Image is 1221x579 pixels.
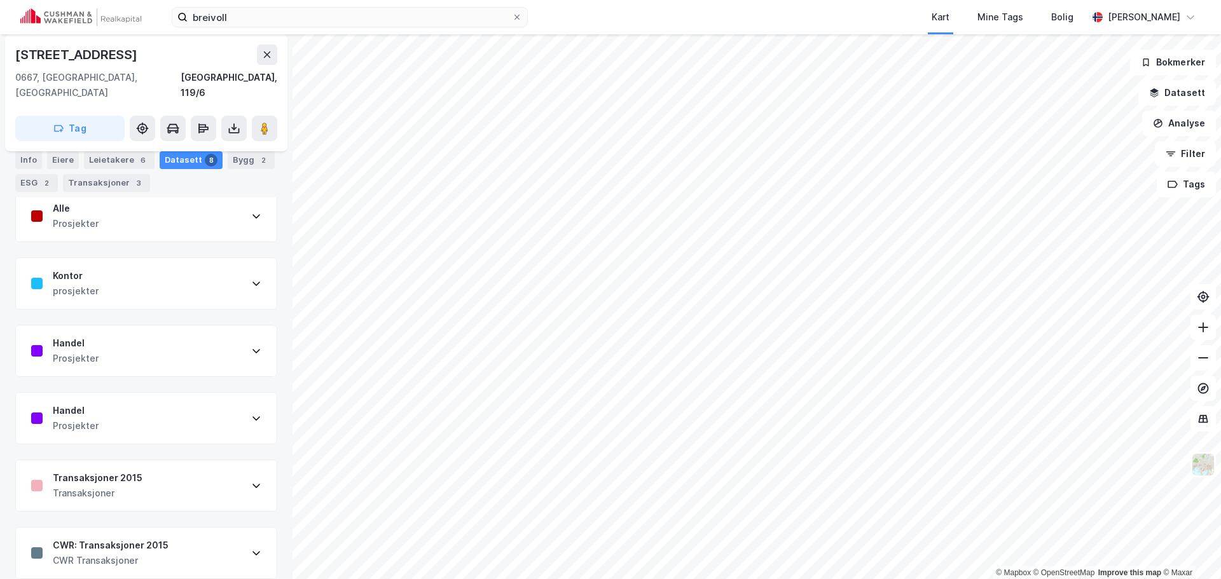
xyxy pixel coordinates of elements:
div: [PERSON_NAME] [1108,10,1180,25]
div: CWR: Transaksjoner 2015 [53,538,169,553]
div: Mine Tags [977,10,1023,25]
iframe: Chat Widget [1157,518,1221,579]
button: Bokmerker [1130,50,1216,75]
div: 6 [137,154,149,167]
a: Improve this map [1098,568,1161,577]
div: ESG [15,174,58,192]
div: Transaksjoner 2015 [53,470,142,486]
div: 2 [257,154,270,167]
div: Leietakere [84,151,155,169]
div: Kart [932,10,949,25]
img: Z [1191,453,1215,477]
button: Datasett [1138,80,1216,106]
div: Transaksjoner [53,486,142,501]
a: OpenStreetMap [1033,568,1095,577]
div: 8 [205,154,217,167]
div: Handel [53,336,99,351]
img: cushman-wakefield-realkapital-logo.202ea83816669bd177139c58696a8fa1.svg [20,8,141,26]
div: Kontor [53,268,99,283]
input: Søk på adresse, matrikkel, gårdeiere, leietakere eller personer [188,8,512,27]
div: CWR Transaksjoner [53,553,169,568]
div: 3 [132,177,145,189]
div: Handel [53,403,99,418]
a: Mapbox [996,568,1031,577]
div: Bygg [228,151,275,169]
div: Prosjekter [53,351,99,366]
div: Prosjekter [53,216,99,231]
div: [STREET_ADDRESS] [15,44,140,65]
button: Analyse [1142,111,1216,136]
button: Filter [1155,141,1216,167]
div: Transaksjoner [63,174,150,192]
div: Bolig [1051,10,1073,25]
div: 0667, [GEOGRAPHIC_DATA], [GEOGRAPHIC_DATA] [15,70,181,100]
button: Tags [1157,172,1216,197]
div: Eiere [47,151,79,169]
div: prosjekter [53,283,99,299]
div: Prosjekter [53,418,99,433]
button: Tag [15,116,125,141]
div: Info [15,151,42,169]
div: Alle [53,201,99,216]
div: [GEOGRAPHIC_DATA], 119/6 [181,70,277,100]
div: 2 [40,177,53,189]
div: Kontrollprogram for chat [1157,518,1221,579]
div: Datasett [160,151,223,169]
